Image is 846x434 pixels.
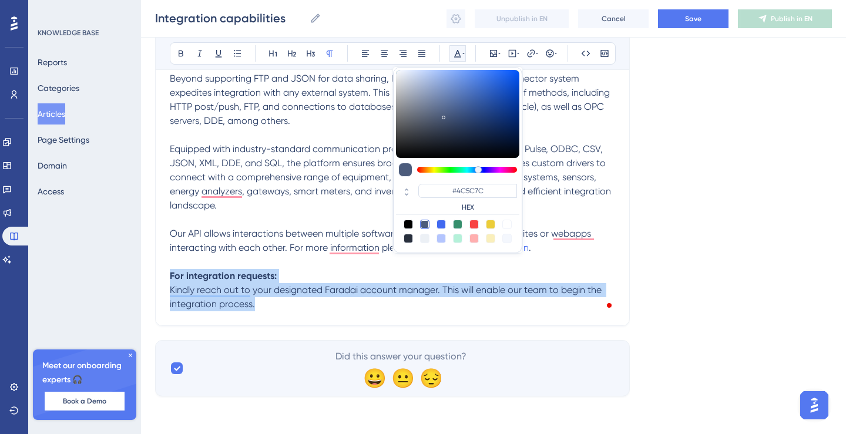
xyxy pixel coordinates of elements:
button: Page Settings [38,129,89,150]
div: 😔 [419,368,438,387]
span: Did this answer your question? [335,349,466,364]
span: Save [685,14,701,23]
button: Domain [38,155,67,176]
span: Kindly reach out to your designated Faradai account manager. This will enable our team to begin t... [170,284,604,309]
button: Categories [38,78,79,99]
div: KNOWLEDGE BASE [38,28,99,38]
button: Cancel [578,9,649,28]
button: Publish in EN [738,9,832,28]
span: Meet our onboarding experts 🎧 [42,359,127,387]
div: 😐 [391,368,410,387]
button: Save [658,9,728,28]
button: Book a Demo [45,392,125,411]
input: Article Name [155,10,305,26]
span: Equipped with industry-standard communication protocols such as OPC, Modbus, Pulse, ODBC, CSV, JS... [170,143,613,211]
label: HEX [418,203,517,212]
button: Access [38,181,64,202]
span: Cancel [602,14,626,23]
span: Book a Demo [63,396,106,406]
span: Our API allows interactions between multiple software intermediaries, such as websites or webapps... [170,228,593,253]
span: Publish in EN [771,14,813,23]
button: Articles [38,103,65,125]
span: Beyond supporting FTP and JSON for data sharing, Faradai's versatile plug-in connector system exp... [170,73,612,126]
button: Unpublish in EN [475,9,569,28]
iframe: UserGuiding AI Assistant Launcher [797,388,832,423]
button: Reports [38,52,67,73]
span: . [529,242,531,253]
div: 😀 [363,368,382,387]
span: Unpublish in EN [496,14,548,23]
strong: For integration requests: [170,270,277,281]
